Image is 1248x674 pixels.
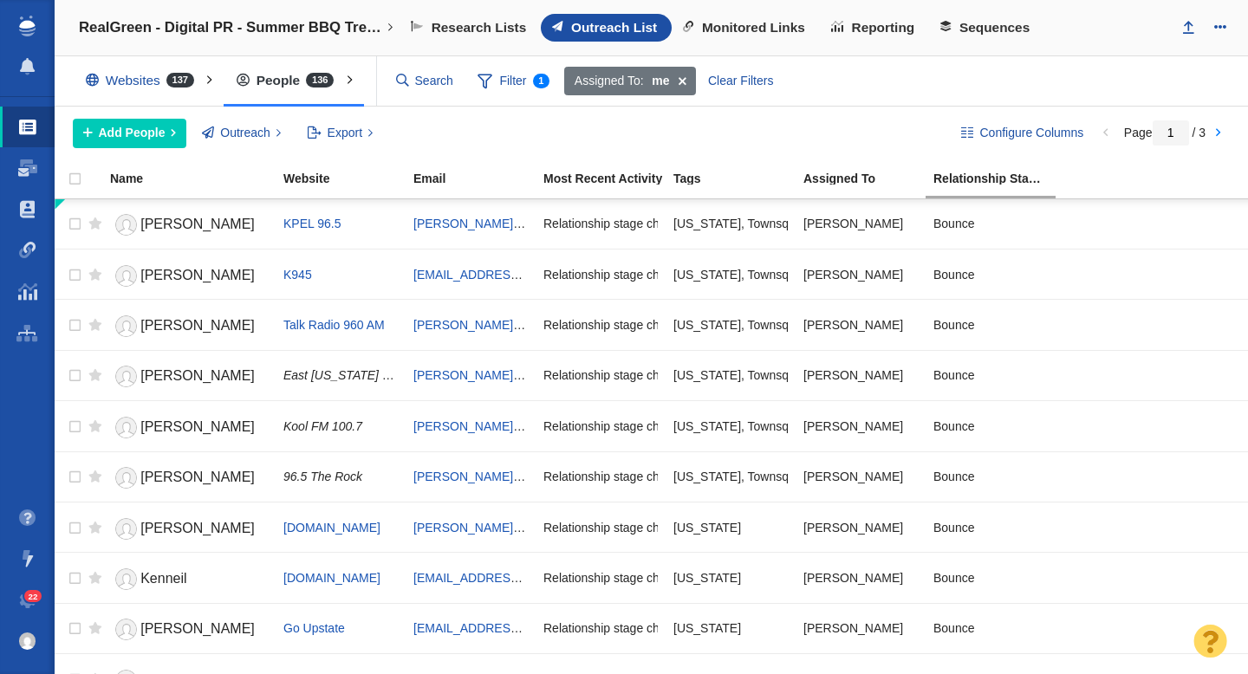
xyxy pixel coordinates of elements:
span: Louisiana, Townsquare Media [673,267,849,282]
span: Texas, Townsquare Media [673,418,849,434]
span: Filter [468,65,560,98]
div: Websites [73,61,215,100]
a: [PERSON_NAME] [110,412,268,443]
a: Tags [673,172,802,187]
span: Bounce [933,418,974,434]
div: Tags [673,172,802,185]
div: Name [110,172,282,185]
input: Search [389,66,462,96]
span: [PERSON_NAME] [140,419,255,434]
span: 96.5 The Rock [283,470,362,483]
span: 1 [533,74,550,88]
a: Kenneil [110,564,268,594]
div: [PERSON_NAME] [803,407,918,444]
a: Monitored Links [672,14,820,42]
span: Bounce [933,469,974,484]
div: [PERSON_NAME] [803,205,918,243]
div: Most Recent Activity [543,172,672,185]
div: Relationship Stage [933,172,1062,185]
div: [PERSON_NAME] [803,256,918,293]
span: Relationship stage changed to: Bounce [543,418,755,434]
span: South Carolina [673,620,741,636]
a: [PERSON_NAME] [110,210,268,240]
span: Bounce [933,317,974,333]
span: Outreach [220,124,270,142]
span: South Carolina [673,570,741,586]
a: [PERSON_NAME] [110,261,268,291]
a: [EMAIL_ADDRESS][DOMAIN_NAME] [413,268,619,282]
span: Research Lists [432,20,527,36]
a: [PERSON_NAME][EMAIL_ADDRESS][PERSON_NAME][DOMAIN_NAME] [413,368,819,382]
a: Assigned To [803,172,932,187]
div: [PERSON_NAME] [803,306,918,343]
span: Export [328,124,362,142]
span: 22 [24,590,42,603]
span: Kool FM 100.7 [283,419,362,433]
span: [PERSON_NAME] [140,217,255,231]
a: Go Upstate [283,621,345,635]
span: 137 [166,73,194,87]
span: [PERSON_NAME] [140,368,255,383]
a: [PERSON_NAME][EMAIL_ADDRESS][PERSON_NAME][DOMAIN_NAME] [413,217,819,230]
span: [DOMAIN_NAME] [283,521,380,535]
div: [PERSON_NAME] [803,509,918,546]
span: South Carolina [673,520,741,535]
button: Configure Columns [952,119,1094,148]
span: Louisiana, Townsquare Media [673,216,849,231]
span: [PERSON_NAME] [140,521,255,535]
span: Outreach List [571,20,657,36]
a: [PERSON_NAME] [110,514,268,544]
a: Email [413,172,542,187]
a: [DOMAIN_NAME] [283,571,380,585]
span: Relationship stage changed to: Bounce [543,317,755,333]
span: [PERSON_NAME] [140,470,255,484]
button: Outreach [192,119,291,148]
a: [PERSON_NAME] [110,463,268,493]
span: Assigned To: [575,72,644,90]
a: Website [283,172,412,187]
span: Bounce [933,570,974,586]
div: Email [413,172,542,185]
td: Bounce [926,502,1056,552]
a: [PERSON_NAME] [110,361,268,392]
td: Bounce [926,249,1056,299]
a: KPEL 96.5 [283,217,341,230]
a: Research Lists [400,14,541,42]
strong: me [652,72,669,90]
span: Configure Columns [979,124,1083,142]
td: Bounce [926,199,1056,250]
a: [PERSON_NAME][EMAIL_ADDRESS][PERSON_NAME][DOMAIN_NAME] [413,419,819,433]
span: Relationship stage changed to: Bounce [543,216,755,231]
a: Reporting [820,14,929,42]
span: [PERSON_NAME] [140,268,255,282]
span: Bounce [933,367,974,383]
a: [PERSON_NAME][EMAIL_ADDRESS][PERSON_NAME][DOMAIN_NAME] [413,470,819,483]
span: Monitored Links [702,20,805,36]
td: Bounce [926,603,1056,653]
span: Page / 3 [1124,126,1206,139]
div: [PERSON_NAME] [803,559,918,596]
a: add column [1119,165,1200,187]
a: Relationship Stage [933,172,1062,187]
a: [PERSON_NAME][EMAIL_ADDRESS][PERSON_NAME][DOMAIN_NAME] [413,318,819,332]
span: add column [1138,171,1192,181]
span: Kenneil [140,571,186,586]
span: East [US_STATE] Sports Network [283,368,465,382]
div: Clear Filters [699,67,783,96]
span: Bounce [933,216,974,231]
span: Relationship stage changed to: Bounce [543,570,755,586]
span: K945 [283,268,312,282]
span: Bounce [933,267,974,282]
span: Relationship stage changed to: Bounce [543,267,755,282]
span: Reporting [852,20,915,36]
span: Texas, Townsquare Media [673,469,849,484]
span: [PERSON_NAME] [140,318,255,333]
a: Name [110,172,282,187]
a: [EMAIL_ADDRESS][DOMAIN_NAME] [413,621,619,635]
img: buzzstream_logo_iconsimple.png [19,16,35,36]
span: Relationship stage changed to: Bounce [543,469,755,484]
span: Relationship stage changed to: Bounce [543,520,755,535]
a: Talk Radio 960 AM [283,318,385,332]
